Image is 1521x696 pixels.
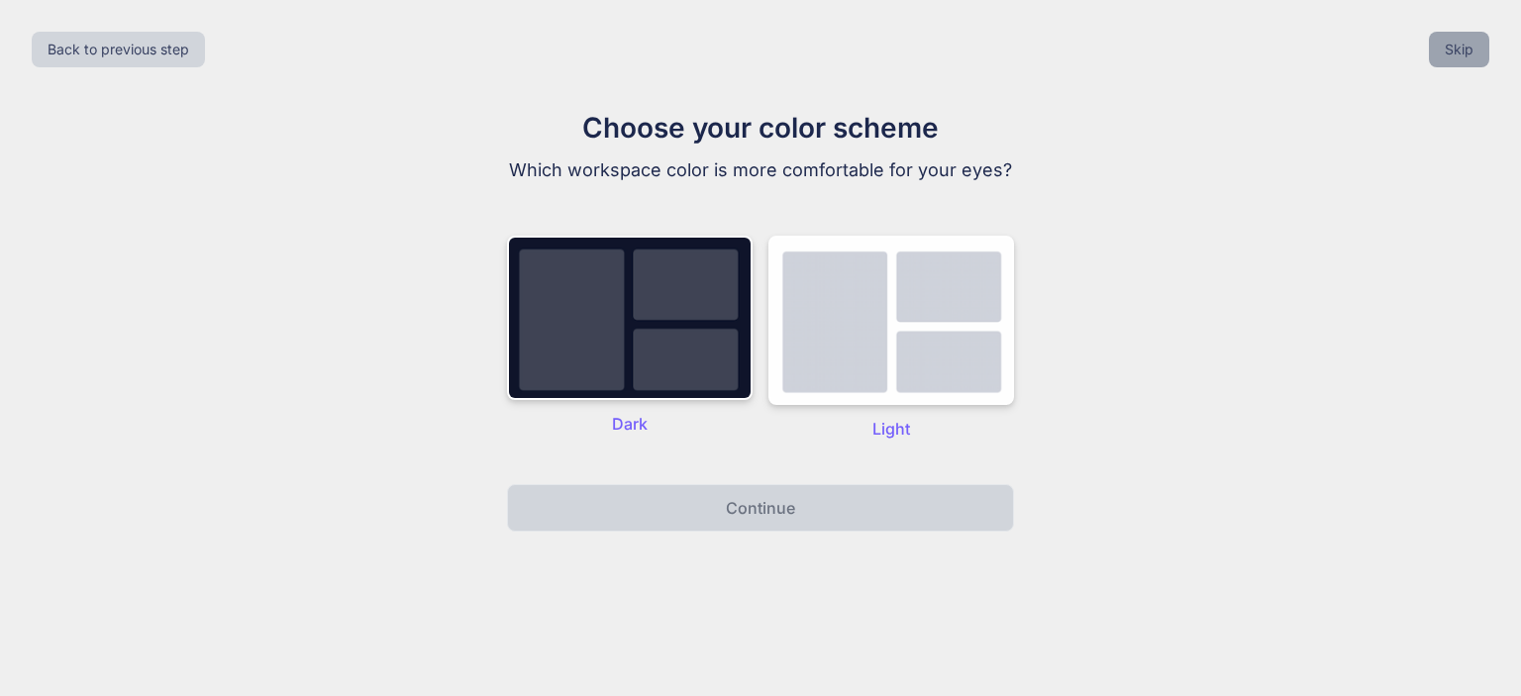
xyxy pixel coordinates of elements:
[507,236,753,400] img: dark
[428,107,1093,149] h1: Choose your color scheme
[507,484,1014,532] button: Continue
[32,32,205,67] button: Back to previous step
[507,412,753,436] p: Dark
[768,417,1014,441] p: Light
[726,496,795,520] p: Continue
[428,156,1093,184] p: Which workspace color is more comfortable for your eyes?
[768,236,1014,405] img: dark
[1429,32,1489,67] button: Skip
